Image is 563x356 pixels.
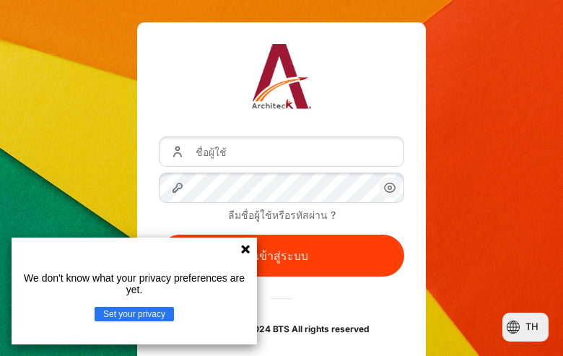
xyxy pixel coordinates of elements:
a: Architeck [252,44,312,115]
input: ชื่อผู้ใช้ [159,136,404,167]
span: th [525,320,538,334]
a: ลืมชื่อผู้ใช้หรือรหัสผ่าน ? [228,209,336,221]
button: Set your privacy [95,307,174,321]
button: Languages [502,313,549,342]
strong: Copyright © 2024 BTS All rights reserved [193,324,370,334]
img: Architeck [252,44,312,109]
p: We don't know what your privacy preferences are yet. [17,272,251,295]
button: เข้าสู่ระบบ [159,235,404,277]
